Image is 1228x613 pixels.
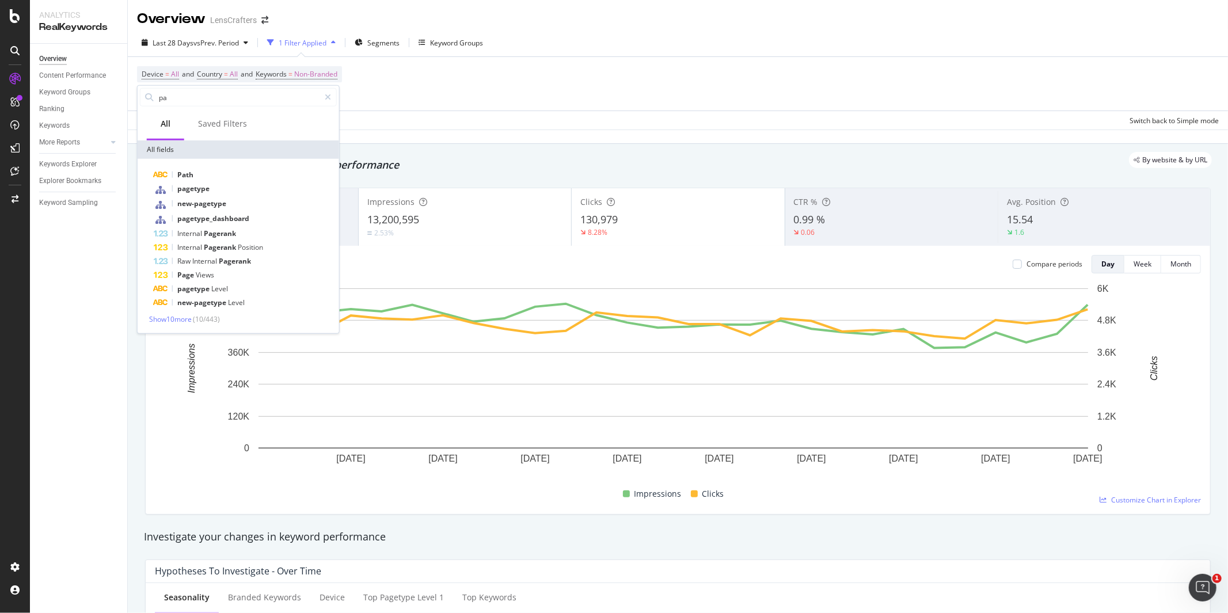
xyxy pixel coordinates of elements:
[155,283,1192,482] svg: A chart.
[801,227,815,237] div: 0.06
[177,170,193,180] span: Path
[1097,348,1116,357] text: 3.6K
[193,314,220,324] span: ( 10 / 443 )
[580,212,618,226] span: 130,979
[39,9,118,21] div: Analytics
[177,270,196,280] span: Page
[39,175,119,187] a: Explorer Bookmarks
[39,70,119,82] a: Content Performance
[177,284,211,294] span: pagetype
[261,16,268,24] div: arrow-right-arrow-left
[39,120,119,132] a: Keywords
[39,53,67,65] div: Overview
[137,9,206,29] div: Overview
[294,66,337,82] span: Non-Branded
[39,120,70,132] div: Keywords
[39,86,119,98] a: Keyword Groups
[263,33,340,52] button: 1 Filter Applied
[374,228,394,238] div: 2.53%
[177,242,204,252] span: Internal
[1149,356,1159,381] text: Clicks
[634,487,682,501] span: Impressions
[39,21,118,34] div: RealKeywords
[580,196,602,207] span: Clicks
[198,118,247,130] div: Saved Filters
[196,270,214,280] span: Views
[1007,212,1033,226] span: 15.54
[224,69,228,79] span: =
[142,69,164,79] span: Device
[794,196,818,207] span: CTR %
[144,530,1212,545] div: Investigate your changes in keyword performance
[1212,574,1222,583] span: 1
[238,242,263,252] span: Position
[367,231,372,235] img: Equal
[204,229,236,238] span: Pagerank
[1014,227,1024,237] div: 1.6
[520,454,549,464] text: [DATE]
[367,38,400,48] span: Segments
[39,175,101,187] div: Explorer Bookmarks
[177,184,210,193] span: pagetype
[1097,284,1109,294] text: 6K
[39,158,97,170] div: Keywords Explorer
[153,38,193,48] span: Last 28 Days
[367,212,419,226] span: 13,200,595
[336,454,365,464] text: [DATE]
[182,69,194,79] span: and
[228,379,250,389] text: 240K
[705,454,733,464] text: [DATE]
[1170,259,1191,269] div: Month
[228,592,301,603] div: Branded Keywords
[414,33,488,52] button: Keyword Groups
[1101,259,1115,269] div: Day
[1092,255,1124,273] button: Day
[193,38,239,48] span: vs Prev. Period
[39,158,119,170] a: Keywords Explorer
[367,196,415,207] span: Impressions
[320,592,345,603] div: Device
[363,592,444,603] div: Top pagetype Level 1
[39,103,119,115] a: Ranking
[1134,259,1151,269] div: Week
[1026,259,1082,269] div: Compare periods
[39,86,90,98] div: Keyword Groups
[1124,255,1161,273] button: Week
[149,314,192,324] span: Show 10 more
[197,69,222,79] span: Country
[1130,116,1219,125] div: Switch back to Simple mode
[279,38,326,48] div: 1 Filter Applied
[350,33,404,52] button: Segments
[39,136,80,149] div: More Reports
[164,592,210,603] div: Seasonality
[204,242,238,252] span: Pagerank
[177,229,204,238] span: Internal
[177,298,228,307] span: new-pagetype
[794,212,826,226] span: 0.99 %
[1129,152,1212,168] div: legacy label
[171,66,179,82] span: All
[228,348,250,357] text: 360K
[1097,443,1102,453] text: 0
[256,69,287,79] span: Keywords
[177,214,249,223] span: pagetype_dashboard
[1111,495,1201,505] span: Customize Chart in Explorer
[138,140,339,159] div: All fields
[1097,315,1116,325] text: 4.8K
[1125,111,1219,130] button: Switch back to Simple mode
[1007,196,1056,207] span: Avg. Position
[177,199,226,208] span: new-pagetype
[241,69,253,79] span: and
[39,136,108,149] a: More Reports
[228,298,245,307] span: Level
[1073,454,1102,464] text: [DATE]
[1097,379,1116,389] text: 2.4K
[219,256,251,266] span: Pagerank
[1189,574,1216,601] iframe: Intercom live chat
[192,256,219,266] span: Internal
[244,443,249,453] text: 0
[981,454,1010,464] text: [DATE]
[230,66,238,82] span: All
[1142,157,1207,163] span: By website & by URL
